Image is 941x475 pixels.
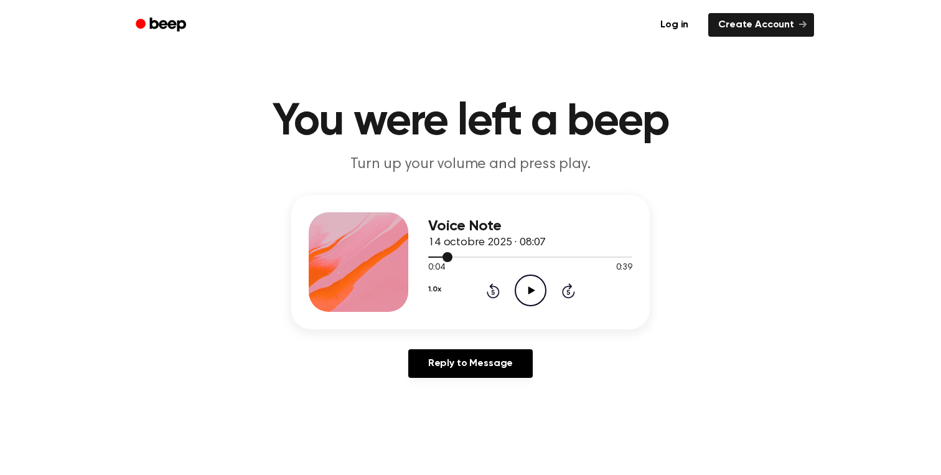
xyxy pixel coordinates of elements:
[428,237,546,248] span: 14 octobre 2025 · 08:07
[428,279,441,300] button: 1.0x
[428,261,444,275] span: 0:04
[127,13,197,37] a: Beep
[648,11,701,39] a: Log in
[708,13,814,37] a: Create Account
[616,261,632,275] span: 0:39
[428,218,632,235] h3: Voice Note
[232,154,709,175] p: Turn up your volume and press play.
[152,100,789,144] h1: You were left a beep
[408,349,533,378] a: Reply to Message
